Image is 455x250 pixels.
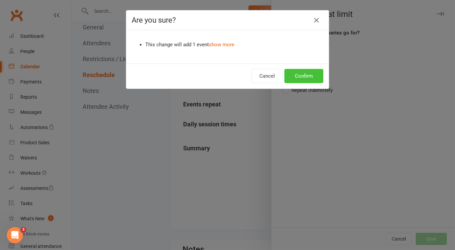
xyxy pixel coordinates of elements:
span: 3 [21,227,26,232]
button: Close [311,15,322,26]
iframe: Intercom live chat [7,227,23,243]
a: show more [209,42,234,48]
button: Cancel [252,69,283,83]
h4: Are you sure? [132,16,323,24]
button: Confirm [284,69,323,83]
li: This change will add 1 event [145,41,323,49]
